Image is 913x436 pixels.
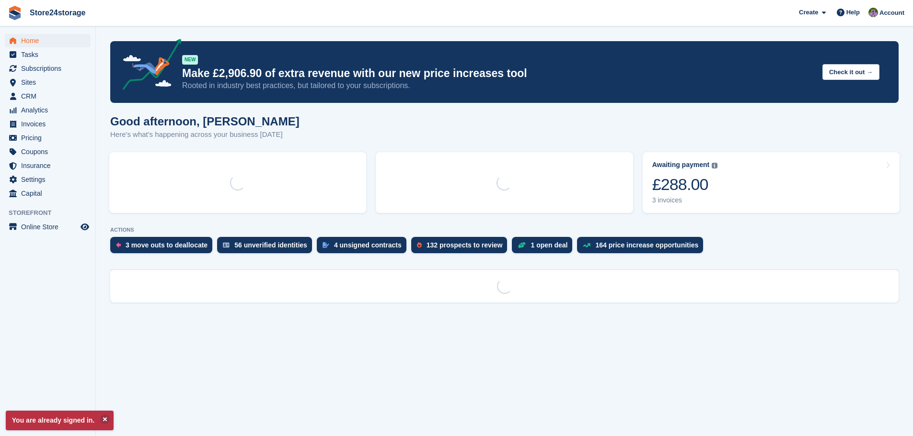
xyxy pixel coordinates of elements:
span: Settings [21,173,79,186]
a: menu [5,103,91,117]
div: 164 price increase opportunities [595,241,698,249]
a: 3 move outs to deallocate [110,237,217,258]
a: 164 price increase opportunities [577,237,708,258]
span: Capital [21,187,79,200]
span: Insurance [21,159,79,172]
span: Subscriptions [21,62,79,75]
img: deal-1b604bf984904fb50ccaf53a9ad4b4a5d6e5aea283cecdc64d6e3604feb123c2.svg [518,242,526,248]
span: Sites [21,76,79,89]
a: Preview store [79,221,91,233]
img: verify_identity-adf6edd0f0f0b5bbfe63781bf79b02c33cf7c696d77639b501bdc392416b5a36.svg [223,242,230,248]
div: 132 prospects to review [427,241,503,249]
a: Awaiting payment £288.00 3 invoices [643,152,900,213]
span: Home [21,34,79,47]
a: menu [5,89,91,103]
button: Check it out → [822,64,879,80]
a: 132 prospects to review [411,237,512,258]
span: Invoices [21,117,79,131]
a: menu [5,159,91,172]
img: prospect-51fa495bee0391a8d652442698ab0144808aea92771e9ea1ae160a38d050c398.svg [417,242,422,248]
a: menu [5,62,91,75]
div: NEW [182,55,198,65]
span: Pricing [21,131,79,145]
a: menu [5,117,91,131]
p: Rooted in industry best practices, but tailored to your subscriptions. [182,80,815,91]
a: menu [5,187,91,200]
span: Account [879,8,904,18]
a: menu [5,173,91,186]
img: icon-info-grey-7440780725fd019a000dd9b08b2336e03edf1995a4989e88bcd33f0948082b44.svg [712,163,717,168]
div: 3 move outs to deallocate [126,241,208,249]
div: £288.00 [652,175,718,194]
div: 3 invoices [652,196,718,204]
a: menu [5,145,91,158]
img: stora-icon-8386f47178a22dfd0bd8f6a31ec36ba5ce8667c1dd55bd0f319d3a0aa187defe.svg [8,6,22,20]
div: 1 open deal [531,241,567,249]
a: menu [5,34,91,47]
a: Store24storage [26,5,90,21]
p: ACTIONS [110,227,899,233]
div: 4 unsigned contracts [334,241,402,249]
a: 1 open deal [512,237,577,258]
span: CRM [21,89,79,103]
span: Storefront [9,208,95,218]
div: Awaiting payment [652,161,710,169]
span: Online Store [21,220,79,234]
p: Here's what's happening across your business [DATE] [110,129,300,140]
a: 56 unverified identities [217,237,317,258]
p: You are already signed in. [6,411,114,430]
p: Make £2,906.90 of extra revenue with our new price increases tool [182,67,815,80]
img: price_increase_opportunities-93ffe204e8149a01c8c9dc8f82e8f89637d9d84a8eef4429ea346261dce0b2c0.svg [583,243,590,247]
h1: Good afternoon, [PERSON_NAME] [110,115,300,128]
img: price-adjustments-announcement-icon-8257ccfd72463d97f412b2fc003d46551f7dbcb40ab6d574587a9cd5c0d94... [115,39,182,93]
a: 4 unsigned contracts [317,237,411,258]
a: menu [5,220,91,234]
span: Create [799,8,818,17]
span: Coupons [21,145,79,158]
img: move_outs_to_deallocate_icon-f764333ba52eb49d3ac5e1228854f67142a1ed5810a6f6cc68b1a99e826820c5.svg [116,242,121,248]
span: Analytics [21,103,79,117]
span: Tasks [21,48,79,61]
img: contract_signature_icon-13c848040528278c33f63329250d36e43548de30e8caae1d1a13099fd9432cc5.svg [323,242,329,248]
span: Help [846,8,860,17]
a: menu [5,131,91,145]
a: menu [5,48,91,61]
div: 56 unverified identities [234,241,307,249]
img: Jane Welch [868,8,878,17]
a: menu [5,76,91,89]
